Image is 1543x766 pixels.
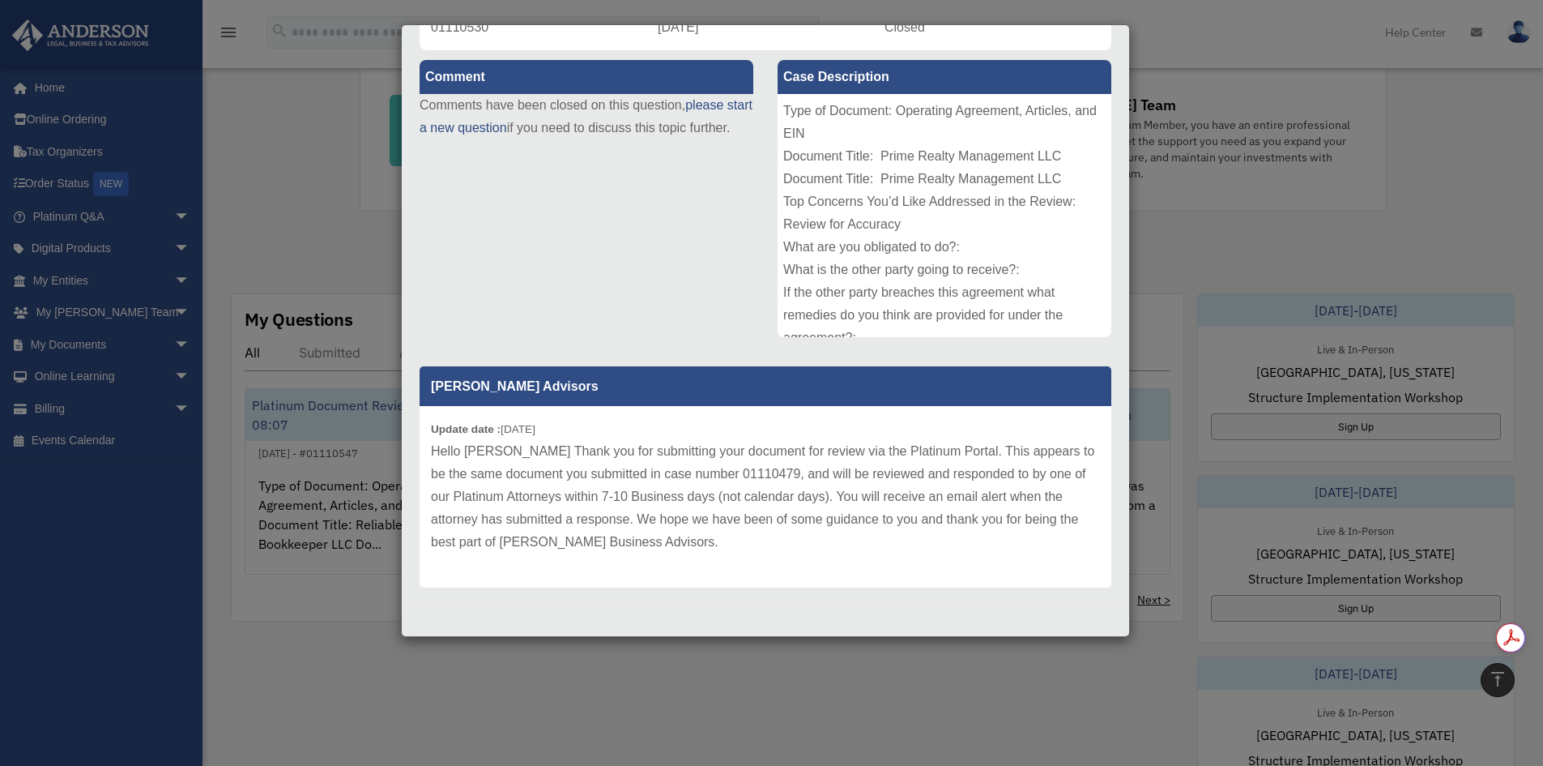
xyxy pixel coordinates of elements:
span: Closed [884,20,925,34]
label: Comment [420,60,753,94]
div: Type of Document: Operating Agreement, Articles, and EIN Document Title: Prime Realty Management ... [778,94,1111,337]
p: [PERSON_NAME] Advisors [420,366,1111,406]
a: please start a new question [420,98,752,135]
span: 01110530 [431,20,488,34]
label: Case Description [778,60,1111,94]
p: Hello [PERSON_NAME] Thank you for submitting your document for review via the Platinum Portal. Th... [431,440,1100,554]
b: Update date : [431,423,501,435]
p: Comments have been closed on this question, if you need to discuss this topic further. [420,94,753,139]
span: [DATE] [658,20,698,34]
small: [DATE] [431,423,535,435]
